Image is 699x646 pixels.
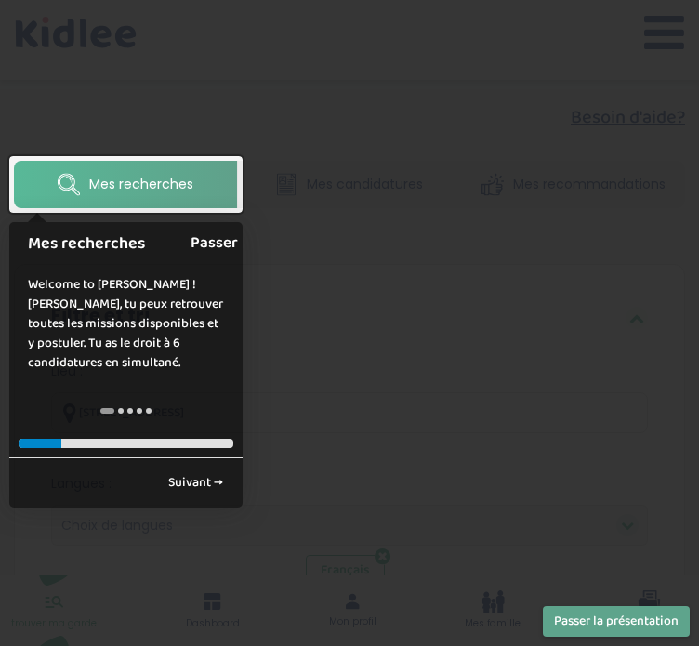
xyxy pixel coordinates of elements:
div: Welcome to [PERSON_NAME] ! [PERSON_NAME], tu peux retrouver toutes les missions disponibles et y ... [9,257,243,391]
a: Mes recherches [14,161,237,208]
a: Passer [191,222,238,264]
span: Mes recherches [89,175,193,194]
button: Passer la présentation [543,606,690,637]
a: Suivant → [158,468,233,498]
h1: Mes recherches [28,231,204,257]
